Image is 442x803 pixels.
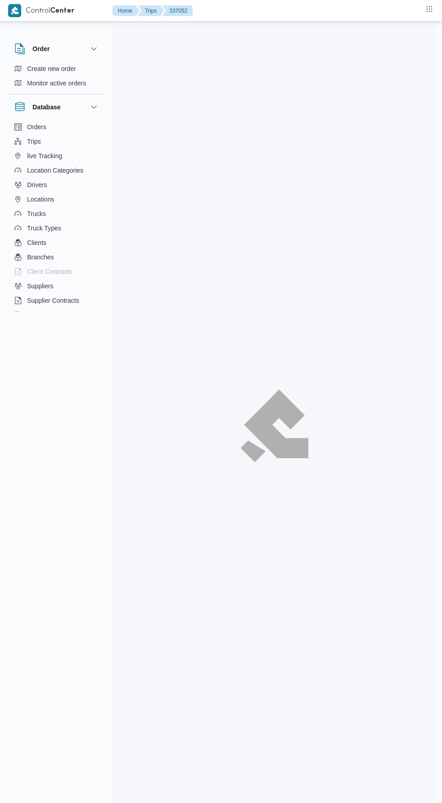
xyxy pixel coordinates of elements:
[27,194,54,205] span: Locations
[14,43,99,54] button: Order
[242,392,306,460] img: ILLA Logo
[27,223,61,234] span: Truck Types
[27,150,62,161] span: live Tracking
[11,178,103,192] button: Drivers
[27,136,41,147] span: Trips
[50,8,74,14] b: Center
[33,43,50,54] h3: Order
[27,63,76,74] span: Create new order
[7,61,107,94] div: Order
[11,120,103,134] button: Orders
[11,149,103,163] button: live Tracking
[11,308,103,322] button: Devices
[11,264,103,279] button: Client Contracts
[11,250,103,264] button: Branches
[112,5,140,16] button: Home
[138,5,164,16] button: Trips
[27,179,47,190] span: Drivers
[11,279,103,293] button: Suppliers
[27,208,46,219] span: Trucks
[162,5,193,16] button: 337052
[7,120,107,315] div: Database
[8,4,21,17] img: X8yXhbKr1z7QwAAAABJRU5ErkJggg==
[14,102,99,113] button: Database
[27,237,47,248] span: Clients
[11,192,103,207] button: Locations
[27,165,84,176] span: Location Categories
[27,295,79,306] span: Supplier Contracts
[27,310,50,320] span: Devices
[33,102,60,113] h3: Database
[11,76,103,90] button: Monitor active orders
[27,252,54,263] span: Branches
[11,207,103,221] button: Trucks
[27,266,72,277] span: Client Contracts
[11,235,103,250] button: Clients
[11,221,103,235] button: Truck Types
[11,61,103,76] button: Create new order
[11,163,103,178] button: Location Categories
[27,122,47,132] span: Orders
[11,134,103,149] button: Trips
[27,78,86,89] span: Monitor active orders
[27,281,53,291] span: Suppliers
[11,293,103,308] button: Supplier Contracts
